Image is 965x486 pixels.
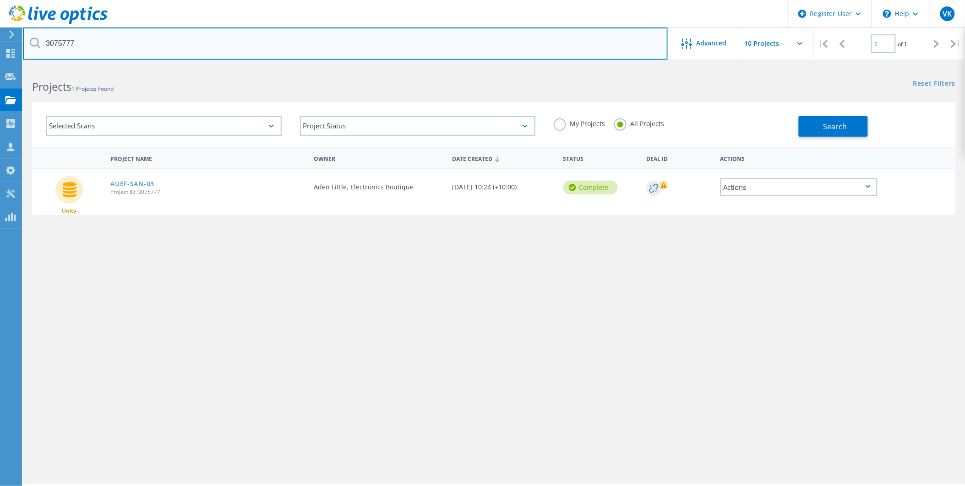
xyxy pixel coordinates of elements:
[62,208,76,214] span: Unity
[448,169,559,199] div: [DATE] 10:24 (+10:00)
[799,116,868,137] button: Search
[563,181,618,194] div: Complete
[309,169,448,199] div: Aden Little, Electronics Boutique
[448,149,559,167] div: Date Created
[110,189,305,195] span: Project ID: 3075777
[720,178,878,196] div: Actions
[913,80,956,88] a: Reset Filters
[883,10,891,18] svg: \n
[943,10,952,17] span: VK
[554,118,605,127] label: My Projects
[697,40,727,46] span: Advanced
[110,181,154,187] a: AUEF-SAN-03
[898,40,908,48] span: of 1
[642,149,715,166] div: Deal Id
[46,116,282,136] div: Selected Scans
[71,85,114,93] span: 1 Projects Found
[106,149,309,166] div: Project Name
[23,28,668,60] input: Search projects by name, owner, ID, company, etc
[614,118,664,127] label: All Projects
[946,28,965,60] div: |
[559,149,642,166] div: Status
[32,79,71,94] b: Projects
[823,121,847,132] span: Search
[814,28,833,60] div: |
[716,149,882,166] div: Actions
[300,116,536,136] div: Project Status
[9,19,108,26] a: Live Optics Dashboard
[309,149,448,166] div: Owner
